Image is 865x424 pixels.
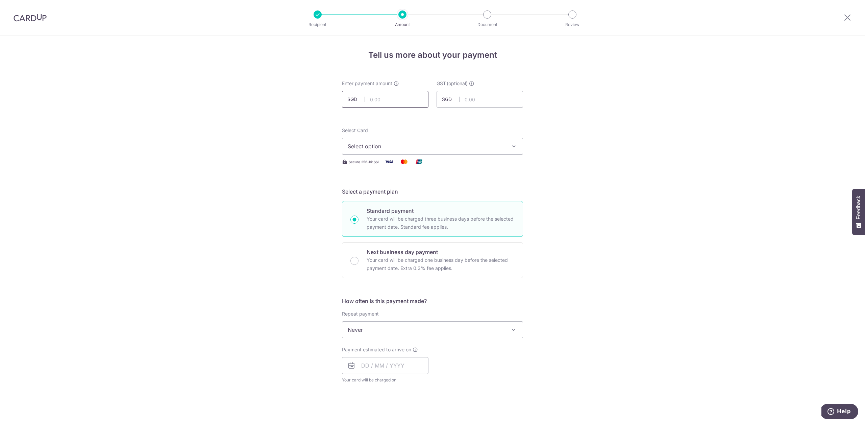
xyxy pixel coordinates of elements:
span: translation missing: en.payables.payment_networks.credit_card.summary.labels.select_card [342,127,368,133]
span: Enter payment amount [342,80,392,87]
span: Feedback [856,196,862,219]
p: Next business day payment [367,248,515,256]
span: Secure 256-bit SSL [349,159,380,165]
span: Never [342,322,523,338]
span: GST [437,80,446,87]
p: Standard payment [367,207,515,215]
p: Recipient [293,21,343,28]
span: Your card will be charged on [342,377,428,383]
input: 0.00 [342,91,428,108]
span: SGD [347,96,365,103]
img: Mastercard [397,157,411,166]
h5: Select a payment plan [342,188,523,196]
p: Review [547,21,597,28]
span: Payment estimated to arrive on [342,346,411,353]
p: Amount [377,21,427,28]
h5: How often is this payment made? [342,297,523,305]
p: Document [462,21,512,28]
span: Never [342,321,523,338]
button: Feedback - Show survey [852,189,865,235]
img: CardUp [14,14,47,22]
iframe: Opens a widget where you can find more information [821,404,858,421]
img: Union Pay [412,157,426,166]
input: 0.00 [437,91,523,108]
span: (optional) [447,80,468,87]
label: Repeat payment [342,310,379,317]
p: Your card will be charged one business day before the selected payment date. Extra 0.3% fee applies. [367,256,515,272]
h4: Tell us more about your payment [342,49,523,61]
span: Select option [348,142,505,150]
img: Visa [382,157,396,166]
p: Your card will be charged three business days before the selected payment date. Standard fee appl... [367,215,515,231]
button: Select option [342,138,523,155]
span: SGD [442,96,460,103]
input: DD / MM / YYYY [342,357,428,374]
